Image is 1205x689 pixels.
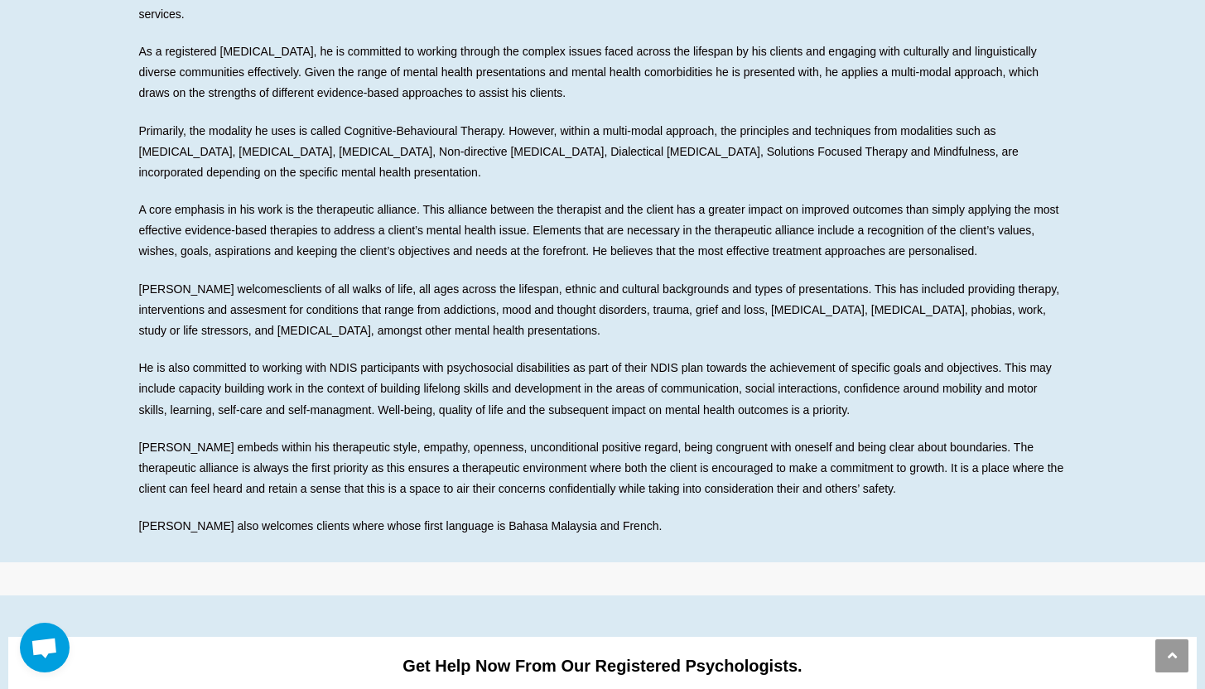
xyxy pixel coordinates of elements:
[139,361,1052,416] span: He is also committed to working with NDIS participants with psychosocial disabilities as part of ...
[20,623,70,672] a: Open chat
[1155,639,1188,672] a: Scroll to the top of the page
[139,45,1039,99] span: As a registered [MEDICAL_DATA], he is committed to working through the complex issues faced acros...
[139,519,663,532] span: [PERSON_NAME] also welcomes clients where whose first language is Bahasa Malaysia and French.
[139,124,1019,179] span: Primarily, the modality he uses is called Cognitive-Behavioural Therapy. However, within a multi-...
[139,441,1064,495] span: [PERSON_NAME] embeds within his therapeutic style, empathy, openness, unconditional positive rega...
[139,203,1059,258] span: A core emphasis in his work is the therapeutic alliance. This alliance between the therapist and ...
[139,282,1060,337] span: clients of all walks of life, all ages across the lifespan, ethnic and cultural backgrounds and t...
[139,282,289,296] span: [PERSON_NAME] welcomes
[27,655,1178,678] h2: Get Help Now From Our Registered Psychologists.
